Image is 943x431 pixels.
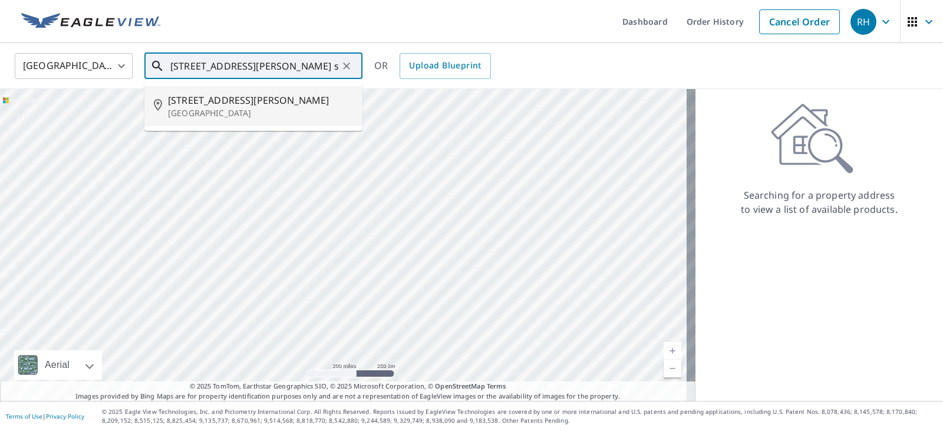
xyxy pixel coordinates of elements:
div: [GEOGRAPHIC_DATA] [15,50,133,83]
a: Privacy Policy [46,412,84,420]
div: Aerial [41,350,73,380]
div: OR [374,53,491,79]
p: | [6,413,84,420]
input: Search by address or latitude-longitude [170,50,338,83]
span: Upload Blueprint [409,58,481,73]
a: Current Level 5, Zoom In [664,342,681,360]
div: Aerial [14,350,102,380]
p: © 2025 Eagle View Technologies, Inc. and Pictometry International Corp. All Rights Reserved. Repo... [102,407,937,425]
span: [STREET_ADDRESS][PERSON_NAME] [168,93,353,107]
div: RH [850,9,876,35]
a: Cancel Order [759,9,840,34]
a: Upload Blueprint [400,53,490,79]
a: Current Level 5, Zoom Out [664,360,681,377]
button: Clear [338,58,355,74]
a: OpenStreetMap [435,381,484,390]
a: Terms of Use [6,412,42,420]
img: EV Logo [21,13,160,31]
span: © 2025 TomTom, Earthstar Geographics SIO, © 2025 Microsoft Corporation, © [190,381,506,391]
p: Searching for a property address to view a list of available products. [740,188,898,216]
p: [GEOGRAPHIC_DATA] [168,107,353,119]
a: Terms [487,381,506,390]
